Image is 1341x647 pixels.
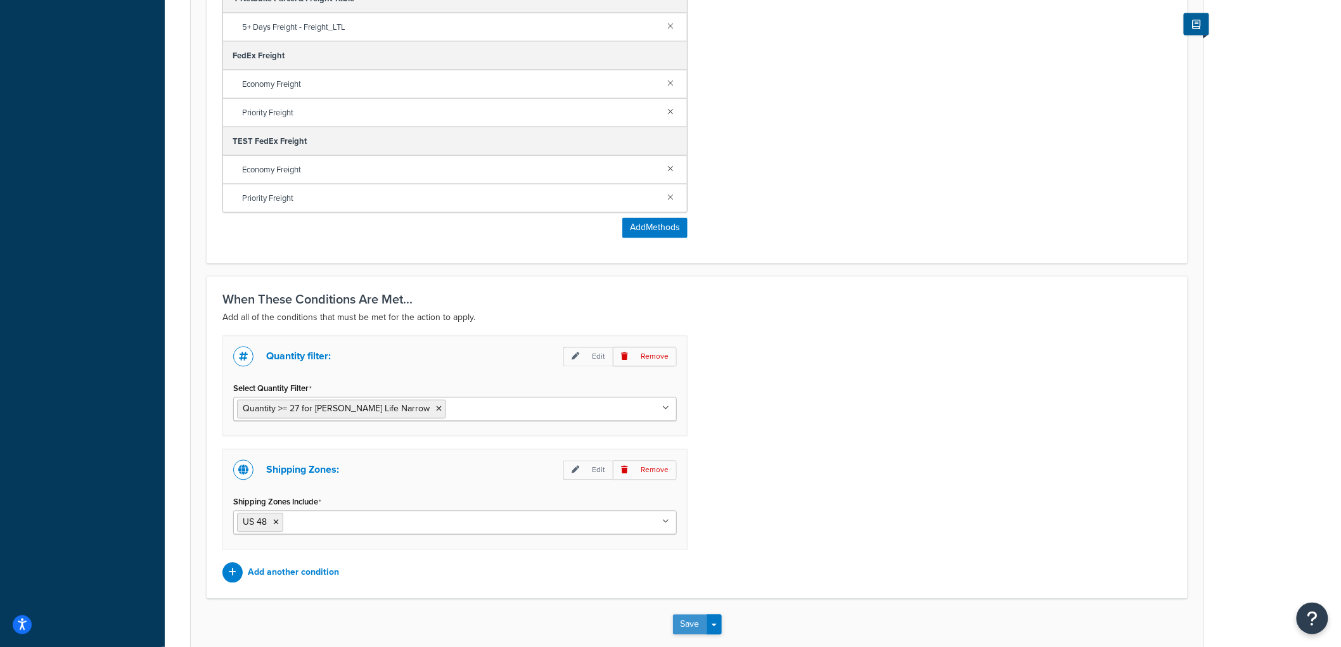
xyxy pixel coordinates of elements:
[243,516,267,529] span: US 48
[242,161,657,179] span: Economy Freight
[673,615,707,635] button: Save
[222,311,1172,326] p: Add all of the conditions that must be met for the action to apply.
[233,497,321,508] label: Shipping Zones Include
[242,18,657,36] span: 5+ Days Freight - Freight_LTL
[613,347,677,367] p: Remove
[563,461,613,480] p: Edit
[248,564,339,582] p: Add another condition
[1184,13,1209,35] button: Show Help Docs
[613,461,677,480] p: Remove
[222,293,1172,307] h3: When These Conditions Are Met...
[266,348,331,366] p: Quantity filter:
[622,218,688,238] button: AddMethods
[242,189,657,207] span: Priority Freight
[242,104,657,122] span: Priority Freight
[242,75,657,93] span: Economy Freight
[266,461,339,479] p: Shipping Zones:
[243,402,430,416] span: Quantity >= 27 for [PERSON_NAME] Life Narrow
[233,384,312,394] label: Select Quantity Filter
[563,347,613,367] p: Edit
[1297,603,1328,634] button: Open Resource Center
[223,127,687,156] div: TEST FedEx Freight
[223,42,687,70] div: FedEx Freight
